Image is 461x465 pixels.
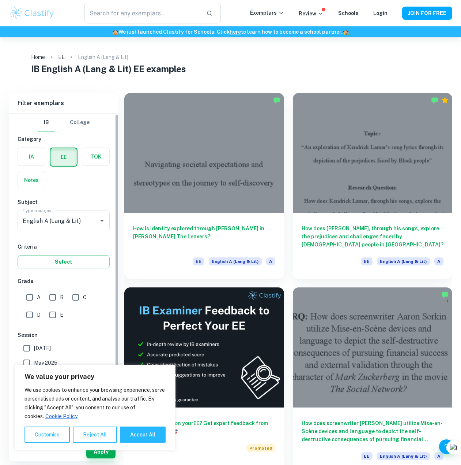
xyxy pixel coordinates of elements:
p: Exemplars [250,9,284,17]
a: Cookie Policy [45,413,78,420]
button: EE [50,148,77,166]
button: TOK [82,148,109,165]
span: 🏫 [112,29,118,35]
span: A [434,452,443,460]
button: JOIN FOR FREE [402,7,452,20]
span: D [37,311,41,319]
span: A [266,257,275,265]
img: Clastify logo [9,6,55,21]
span: E [60,311,63,319]
div: Filter type choice [38,114,90,131]
h6: Criteria [18,243,110,251]
span: EE [361,257,373,265]
span: EE [361,452,373,460]
a: EE [58,52,65,62]
a: Home [31,52,45,62]
button: Apply [86,445,116,458]
button: Customise [24,427,70,443]
span: Promoted [246,444,275,452]
button: College [70,114,90,131]
span: EE [193,257,204,265]
h6: We just launched Clastify for Schools. Click to learn how to become a school partner. [1,28,460,36]
p: We use cookies to enhance your browsing experience, serve personalised ads or content, and analys... [24,386,166,421]
button: Accept All [120,427,166,443]
h6: Session [18,331,110,339]
img: Marked [273,97,280,104]
img: Thumbnail [124,287,284,407]
label: Type a subject [23,207,53,213]
span: English A (Lang & Lit) [377,452,430,460]
h6: How does screenwriter [PERSON_NAME] utilize Mise-en-Scène devices and language to depict the self... [302,419,444,443]
span: English A (Lang & Lit) [377,257,430,265]
span: B [60,293,64,301]
span: A [434,257,443,265]
p: We value your privacy [24,372,166,381]
h1: IB English A (Lang & Lit) EE examples [31,62,430,75]
a: here [230,29,241,35]
p: English A (Lang & Lit) [78,53,128,61]
button: Help and Feedback [439,439,454,454]
p: Review [299,10,324,18]
a: Schools [338,10,359,16]
h6: How does [PERSON_NAME], through his songs, explore the prejudices and challenges faced by [DEMOGR... [302,224,444,249]
div: We value your privacy [15,365,175,450]
span: 🏫 [343,29,349,35]
h6: How is identity explored through [PERSON_NAME] in [PERSON_NAME] The Leavers? [133,224,275,249]
h6: Subject [18,198,110,206]
button: IA [18,148,45,165]
button: Reject All [73,427,117,443]
h6: Grade [18,277,110,285]
span: English A (Lang & Lit) [209,257,262,265]
a: How does [PERSON_NAME], through his songs, explore the prejudices and challenges faced by [DEMOGR... [293,93,453,279]
img: Marked [441,291,449,298]
input: Search for any exemplars... [84,3,200,23]
button: Notes [18,171,45,189]
button: Open [97,216,107,226]
span: A [37,293,41,301]
a: Login [373,10,388,16]
button: IB [38,114,55,131]
span: C [83,293,87,301]
a: How is identity explored through [PERSON_NAME] in [PERSON_NAME] The Leavers?EEEnglish A (Lang & L... [124,93,284,279]
button: Select [18,255,110,268]
h6: Want full marks on your EE ? Get expert feedback from an IB examiner! [133,419,275,435]
div: Premium [441,97,449,104]
h6: Category [18,135,110,143]
img: Marked [431,97,438,104]
span: May 2025 [34,359,57,367]
h6: Filter exemplars [9,93,118,114]
span: [DATE] [34,344,51,352]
